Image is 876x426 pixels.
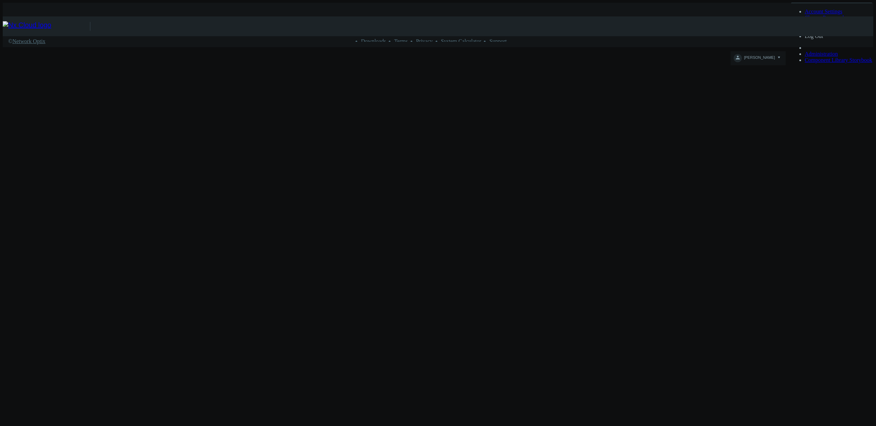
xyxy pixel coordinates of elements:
button: [PERSON_NAME] [731,51,785,65]
a: Component Library Storybook [805,57,872,63]
img: Nx Cloud logo [3,21,90,31]
a: Downloads [361,38,386,44]
span: Network Optix [12,38,45,44]
a: ©Network Optix [8,38,46,44]
a: Privacy [416,38,433,44]
a: Change Password [805,15,844,21]
span: [PERSON_NAME] [744,55,775,63]
a: Administration [805,51,838,57]
a: Account Settings [805,9,842,14]
a: Support [489,38,507,44]
a: System Calculator [441,38,481,44]
a: Terms [394,38,408,44]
